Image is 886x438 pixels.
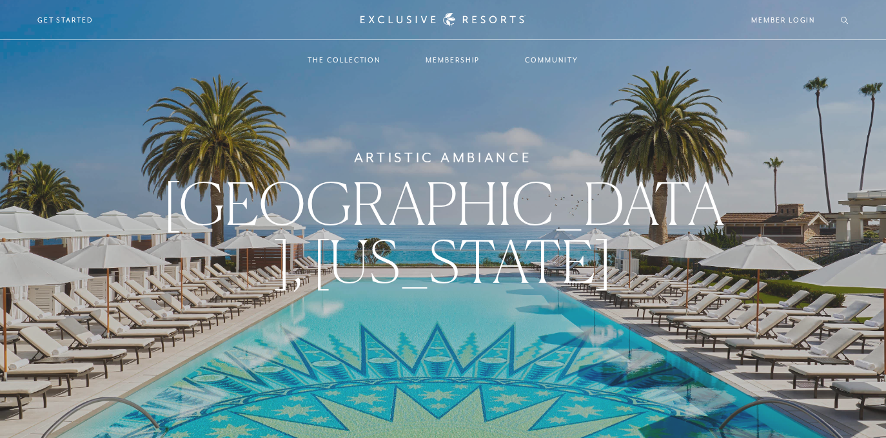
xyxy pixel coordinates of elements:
a: Community [512,41,591,79]
a: Membership [413,41,493,79]
h6: Artistic Ambiance [354,148,533,168]
a: Member Login [751,14,815,26]
a: Get Started [37,14,94,26]
a: The Collection [295,41,393,79]
span: [GEOGRAPHIC_DATA], [US_STATE] [162,168,724,296]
